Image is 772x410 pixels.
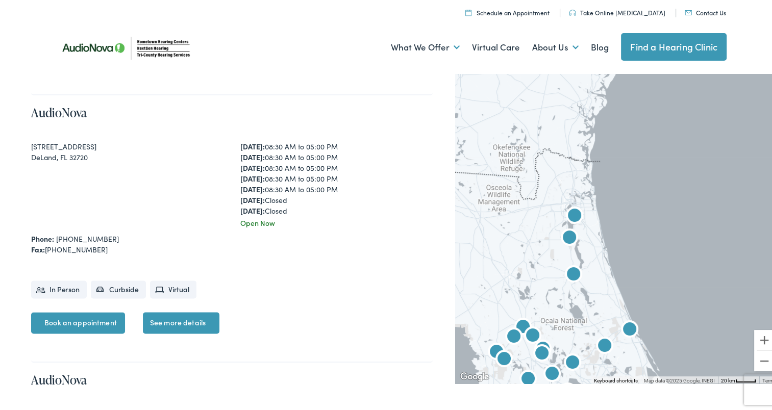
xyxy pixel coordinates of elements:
[465,7,471,14] img: utility icon
[31,369,87,386] a: AudioNova
[718,374,759,381] button: Map Scale: 20 km per 37 pixels
[532,27,579,64] a: About Us
[240,150,264,160] strong: [DATE]:
[644,376,715,381] span: Map data ©2025 Google, INEGI
[561,261,586,286] div: NextGen Hearing by AudioNova
[458,368,491,381] a: Open this area in Google Maps (opens a new window)
[569,6,665,15] a: Take Online [MEDICAL_DATA]
[516,366,540,390] div: AudioNova
[150,278,196,296] li: Virtual
[492,346,516,370] div: Tri-County Hearing Services by AudioNova
[240,216,433,226] div: Open Now
[617,316,642,341] div: Hometown Hearing by AudioNova
[91,278,146,296] li: Curbside
[240,139,264,149] strong: [DATE]:
[530,340,554,365] div: AudioNova
[240,203,264,214] strong: [DATE]:
[594,375,638,382] button: Keyboard shortcuts
[685,6,726,15] a: Contact Us
[240,171,264,182] strong: [DATE]:
[31,150,224,161] div: DeLand, FL 32720
[31,102,87,119] a: AudioNova
[557,224,582,249] div: AudioNova
[685,8,692,13] img: utility icon
[472,27,520,64] a: Virtual Care
[560,349,585,374] div: AudioNova
[540,361,564,385] div: AudioNova
[31,242,433,253] div: [PHONE_NUMBER]
[240,182,264,192] strong: [DATE]:
[520,322,545,347] div: AudioNova
[721,376,735,381] span: 20 km
[556,378,580,403] div: Tri-County Hearing Services by AudioNova
[484,339,509,363] div: AudioNova
[240,139,433,214] div: 08:30 AM to 05:00 PM 08:30 AM to 05:00 PM 08:30 AM to 05:00 PM 08:30 AM to 05:00 PM 08:30 AM to 0...
[31,278,87,296] li: In Person
[621,31,727,59] a: Find a Hearing Clinic
[465,6,550,15] a: Schedule an Appointment
[56,232,119,242] a: [PHONE_NUMBER]
[31,232,54,242] strong: Phone:
[592,332,617,357] div: AudioNova
[511,314,535,338] div: Tri-County Hearing Services by AudioNova
[531,336,555,360] div: AudioNova
[143,310,219,331] a: See more details
[31,242,45,252] strong: Fax:
[240,193,264,203] strong: [DATE]:
[502,323,526,348] div: AudioNova
[31,310,125,331] a: Book an appointment
[391,27,460,64] a: What We Offer
[31,139,224,150] div: [STREET_ADDRESS]
[458,368,491,381] img: Google
[569,8,576,14] img: utility icon
[591,27,609,64] a: Blog
[562,202,587,227] div: NextGen Hearing by AudioNova
[240,161,264,171] strong: [DATE]:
